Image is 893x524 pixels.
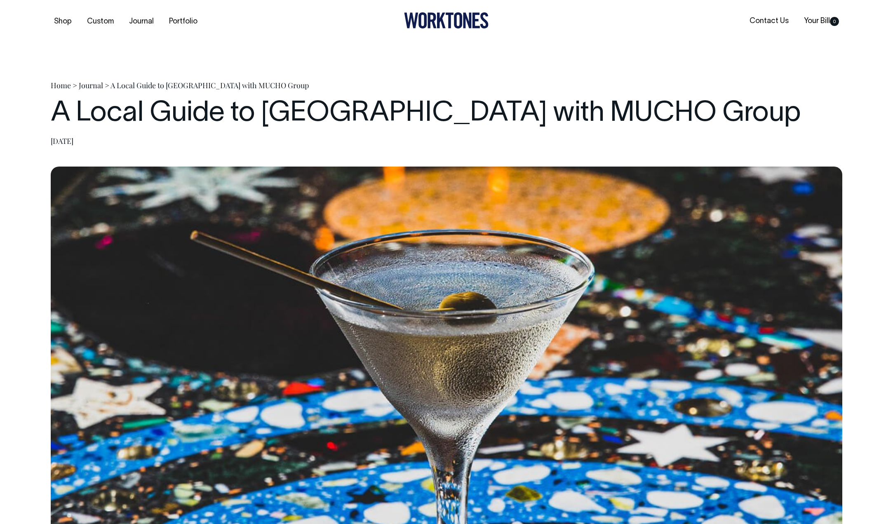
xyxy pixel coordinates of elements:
a: Journal [126,15,157,28]
h1: A Local Guide to [GEOGRAPHIC_DATA] with MUCHO Group [51,99,842,129]
a: Portfolio [166,15,201,28]
a: Contact Us [746,14,792,28]
a: Custom [84,15,117,28]
a: Shop [51,15,75,28]
a: Home [51,80,71,90]
span: > [73,80,77,90]
a: Journal [79,80,103,90]
span: A Local Guide to [GEOGRAPHIC_DATA] with MUCHO Group [110,80,309,90]
span: > [105,80,109,90]
time: [DATE] [51,136,73,146]
span: 0 [830,17,839,26]
a: Your Bill0 [801,14,842,28]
